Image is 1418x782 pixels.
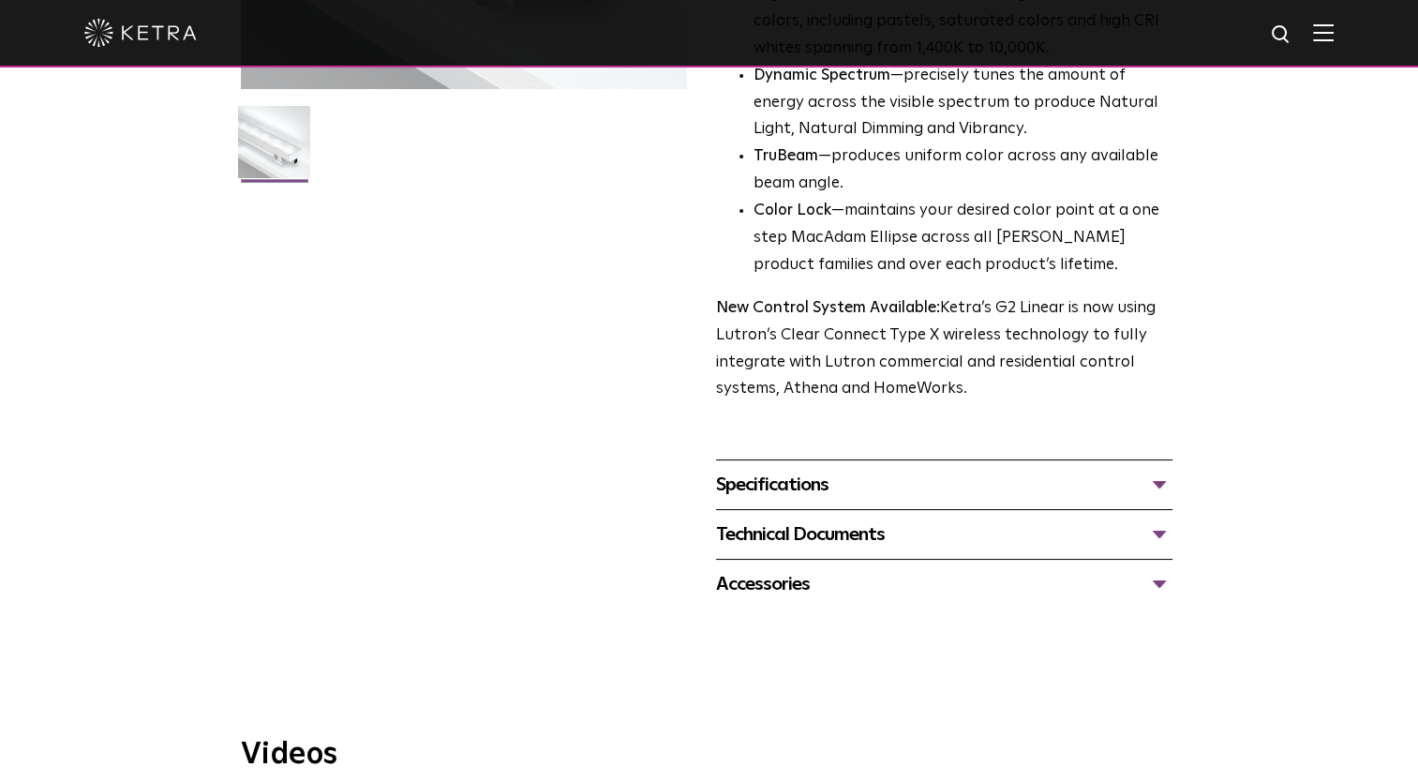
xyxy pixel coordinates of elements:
li: —produces uniform color across any available beam angle. [754,143,1172,198]
h3: Videos [241,740,1178,770]
li: —precisely tunes the amount of energy across the visible spectrum to produce Natural Light, Natur... [754,63,1172,144]
div: Accessories [716,569,1172,599]
img: search icon [1270,23,1293,47]
strong: Dynamic Spectrum [754,68,890,83]
div: Technical Documents [716,519,1172,549]
strong: New Control System Available: [716,300,940,316]
img: ketra-logo-2019-white [84,19,197,47]
strong: Color Lock [754,203,831,218]
strong: TruBeam [754,148,818,164]
img: G2-Linear-2021-Web-Square [238,106,310,192]
img: Hamburger%20Nav.svg [1313,23,1334,41]
li: —maintains your desired color point at a one step MacAdam Ellipse across all [PERSON_NAME] produc... [754,198,1172,279]
p: Ketra’s G2 Linear is now using Lutron’s Clear Connect Type X wireless technology to fully integra... [716,295,1172,404]
div: Specifications [716,470,1172,500]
